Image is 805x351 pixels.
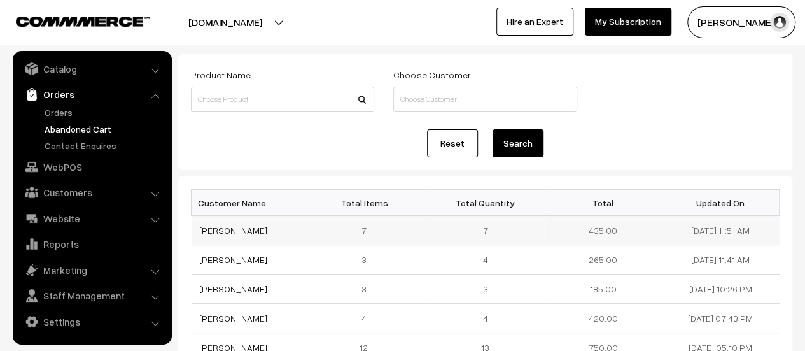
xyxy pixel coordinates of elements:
img: user [770,13,789,32]
td: 4 [426,304,544,333]
a: Orders [16,83,167,106]
a: Contact Enquires [41,139,167,152]
a: My Subscription [585,8,671,36]
label: Product Name [191,68,251,82]
th: Total Items [309,190,426,216]
a: [PERSON_NAME] [199,225,267,236]
input: Choose Product [191,87,374,112]
td: 435.00 [544,216,662,245]
input: Choose Customer [393,87,577,112]
a: [PERSON_NAME] [199,254,267,265]
a: Abandoned Cart [41,122,167,136]
button: [DOMAIN_NAME] [144,6,307,38]
th: Updated On [662,190,780,216]
a: Customers [16,181,167,204]
td: [DATE] 10:26 PM [662,275,780,304]
td: 185.00 [544,275,662,304]
a: Reset [427,129,478,157]
td: 265.00 [544,245,662,275]
a: Marketing [16,259,167,282]
td: 7 [309,216,426,245]
a: Website [16,207,167,230]
a: [PERSON_NAME] [199,283,267,294]
td: 3 [309,275,426,304]
a: COMMMERCE [16,13,127,28]
a: WebPOS [16,155,167,178]
label: Choose Customer [393,68,470,82]
a: Catalog [16,57,167,80]
a: Reports [16,233,167,255]
td: 420.00 [544,304,662,333]
a: Orders [41,106,167,119]
a: Hire an Expert [496,8,573,36]
td: 7 [426,216,544,245]
img: COMMMERCE [16,17,150,26]
td: 3 [309,245,426,275]
td: 4 [426,245,544,275]
a: Staff Management [16,284,167,307]
th: Total Quantity [426,190,544,216]
button: [PERSON_NAME] [687,6,795,38]
td: 4 [309,304,426,333]
th: Customer Name [192,190,309,216]
td: [DATE] 11:51 AM [662,216,780,245]
a: Settings [16,310,167,333]
a: [PERSON_NAME] [199,313,267,324]
td: [DATE] 11:41 AM [662,245,780,275]
button: Search [493,129,543,157]
td: [DATE] 07:43 PM [662,304,780,333]
td: 3 [426,275,544,304]
th: Total [544,190,662,216]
